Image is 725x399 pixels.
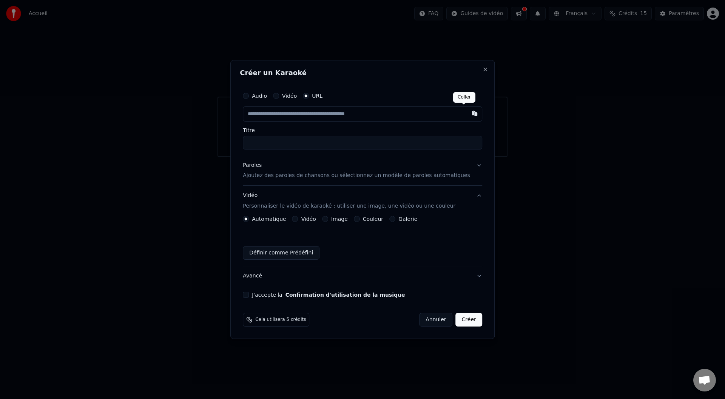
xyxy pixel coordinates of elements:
[243,246,319,260] button: Définir comme Prédéfini
[243,172,470,180] p: Ajoutez des paroles de chansons ou sélectionnez un modèle de paroles automatiques
[252,93,267,99] label: Audio
[243,156,482,186] button: ParolesAjoutez des paroles de chansons ou sélectionnez un modèle de paroles automatiques
[243,128,482,133] label: Titre
[331,216,348,222] label: Image
[285,292,405,297] button: J'accepte la
[252,216,286,222] label: Automatique
[419,313,452,327] button: Annuler
[456,313,482,327] button: Créer
[240,69,485,76] h2: Créer un Karaoké
[243,202,455,210] p: Personnaliser le vidéo de karaoké : utiliser une image, une vidéo ou une couleur
[243,192,455,210] div: Vidéo
[252,292,405,297] label: J'accepte la
[363,216,383,222] label: Couleur
[243,216,482,266] div: VidéoPersonnaliser le vidéo de karaoké : utiliser une image, une vidéo ou une couleur
[398,216,417,222] label: Galerie
[243,266,482,286] button: Avancé
[301,216,316,222] label: Vidéo
[255,317,306,323] span: Cela utilisera 5 crédits
[243,162,262,169] div: Paroles
[243,186,482,216] button: VidéoPersonnaliser le vidéo de karaoké : utiliser une image, une vidéo ou une couleur
[453,92,475,103] div: Coller
[282,93,297,99] label: Vidéo
[312,93,322,99] label: URL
